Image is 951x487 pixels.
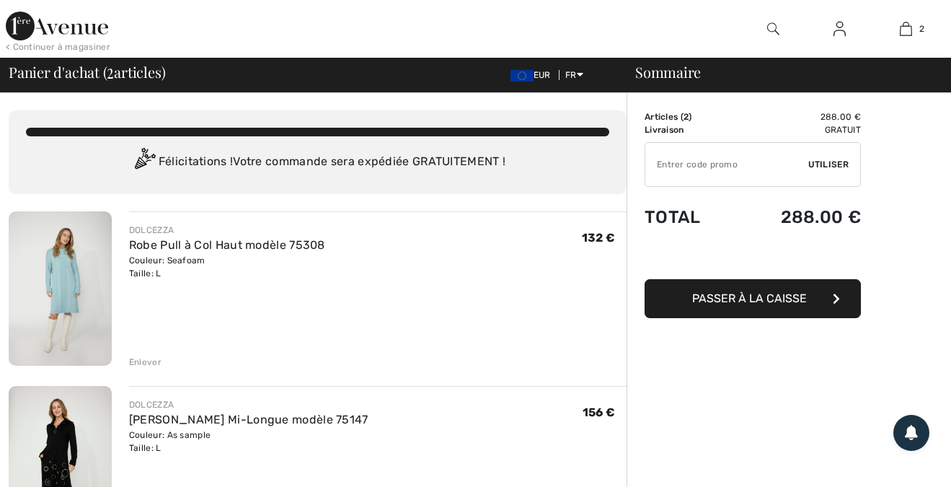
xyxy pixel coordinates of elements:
span: 132 € [582,231,616,245]
button: Passer à la caisse [645,279,861,318]
span: 2 [684,112,689,122]
div: Félicitations ! Votre commande sera expédiée GRATUITEMENT ! [26,148,609,177]
td: Articles ( ) [645,110,733,123]
span: Passer à la caisse [692,291,807,305]
span: FR [565,70,583,80]
span: Panier d'achat ( articles) [9,65,165,79]
span: 2 [919,22,924,35]
div: DOLCEZZA [129,398,368,411]
img: Congratulation2.svg [130,148,159,177]
span: 2 [107,61,114,80]
div: Couleur: Seafoam Taille: L [129,254,325,280]
td: Livraison [645,123,733,136]
input: Code promo [645,143,808,186]
img: Mes infos [833,20,846,38]
a: Robe Pull à Col Haut modèle 75308 [129,238,325,252]
img: recherche [767,20,779,38]
td: 288.00 € [733,193,861,242]
a: [PERSON_NAME] Mi-Longue modèle 75147 [129,413,368,426]
div: DOLCEZZA [129,224,325,237]
td: Total [645,193,733,242]
td: Gratuit [733,123,861,136]
span: EUR [510,70,557,80]
a: 2 [874,20,939,38]
div: < Continuer à magasiner [6,40,110,53]
img: Euro [510,70,534,82]
img: 1ère Avenue [6,12,108,40]
div: Enlever [129,356,162,369]
span: Utiliser [808,158,849,171]
a: Se connecter [822,20,857,38]
img: Mon panier [900,20,912,38]
iframe: PayPal [645,242,861,274]
div: Couleur: As sample Taille: L [129,429,368,455]
img: Robe Pull à Col Haut modèle 75308 [9,211,112,366]
span: 156 € [583,405,616,419]
td: 288.00 € [733,110,861,123]
div: Sommaire [618,65,942,79]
